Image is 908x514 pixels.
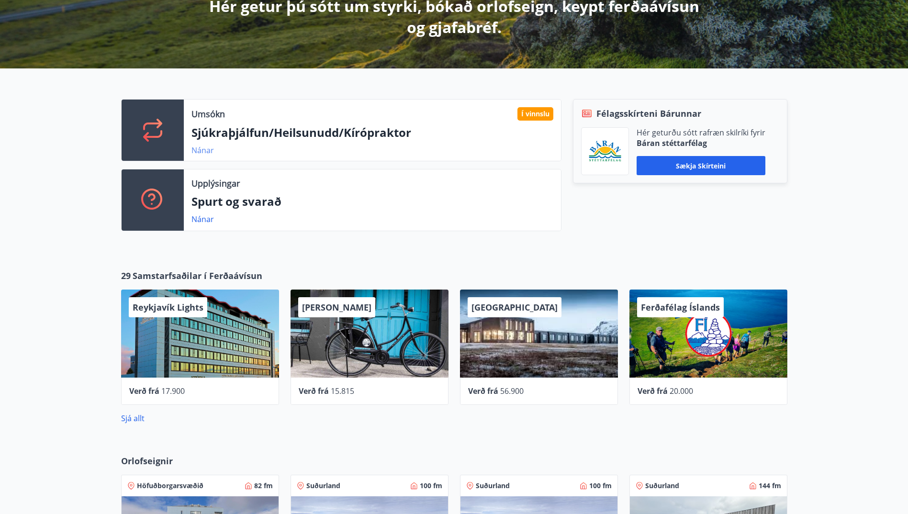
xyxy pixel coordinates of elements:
span: [PERSON_NAME] [302,302,371,313]
div: Í vinnslu [517,107,553,121]
span: Höfuðborgarsvæðið [137,481,203,491]
p: Upplýsingar [191,177,240,190]
span: 144 fm [759,481,781,491]
span: 20.000 [670,386,693,396]
span: 29 [121,269,131,282]
p: Báran stéttarfélag [637,138,765,148]
span: 100 fm [589,481,612,491]
span: 17.900 [161,386,185,396]
span: Verð frá [129,386,159,396]
span: Samstarfsaðilar í Ferðaávísun [133,269,262,282]
a: Nánar [191,214,214,224]
a: Sjá allt [121,413,145,424]
img: Bz2lGXKH3FXEIQKvoQ8VL0Fr0uCiWgfgA3I6fSs8.png [589,140,621,163]
p: Hér geturðu sótt rafræn skilríki fyrir [637,127,765,138]
p: Umsókn [191,108,225,120]
button: Sækja skírteini [637,156,765,175]
span: [GEOGRAPHIC_DATA] [471,302,558,313]
span: Ferðafélag Íslands [641,302,720,313]
span: Verð frá [299,386,329,396]
span: 15.815 [331,386,354,396]
span: Suðurland [306,481,340,491]
span: Orlofseignir [121,455,173,467]
p: Sjúkraþjálfun/Heilsunudd/Kírópraktor [191,124,553,141]
span: Verð frá [638,386,668,396]
p: Spurt og svarað [191,193,553,210]
span: Félagsskírteni Bárunnar [596,107,701,120]
span: Suðurland [645,481,679,491]
span: 100 fm [420,481,442,491]
span: 56.900 [500,386,524,396]
span: 82 fm [254,481,273,491]
a: Nánar [191,145,214,156]
span: Reykjavík Lights [133,302,203,313]
span: Verð frá [468,386,498,396]
span: Suðurland [476,481,510,491]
